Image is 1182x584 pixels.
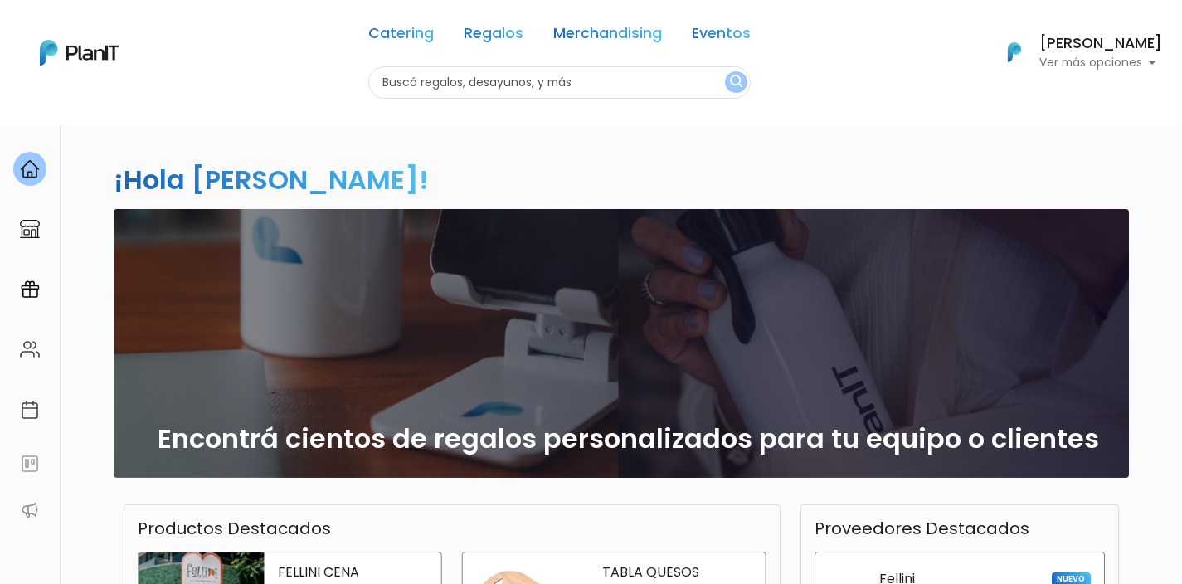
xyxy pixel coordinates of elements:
h3: Proveedores Destacados [815,518,1029,538]
a: Eventos [692,27,751,46]
img: campaigns-02234683943229c281be62815700db0a1741e53638e28bf9629b52c665b00959.svg [20,280,40,299]
input: Buscá regalos, desayunos, y más [368,66,751,99]
h2: Encontrá cientos de regalos personalizados para tu equipo o clientes [158,423,1099,455]
img: marketplace-4ceaa7011d94191e9ded77b95e3339b90024bf715f7c57f8cf31f2d8c509eaba.svg [20,219,40,239]
img: search_button-432b6d5273f82d61273b3651a40e1bd1b912527efae98b1b7a1b2c0702e16a8d.svg [730,75,742,90]
h6: [PERSON_NAME] [1039,36,1162,51]
a: Regalos [464,27,523,46]
a: Catering [368,27,434,46]
img: partners-52edf745621dab592f3b2c58e3bca9d71375a7ef29c3b500c9f145b62cc070d4.svg [20,500,40,520]
a: Merchandising [553,27,662,46]
img: home-e721727adea9d79c4d83392d1f703f7f8bce08238fde08b1acbfd93340b81755.svg [20,159,40,179]
img: PlanIt Logo [996,34,1033,71]
p: Ver más opciones [1039,57,1162,69]
img: people-662611757002400ad9ed0e3c099ab2801c6687ba6c219adb57efc949bc21e19d.svg [20,339,40,359]
h2: ¡Hola [PERSON_NAME]! [114,161,429,198]
img: calendar-87d922413cdce8b2cf7b7f5f62616a5cf9e4887200fb71536465627b3292af00.svg [20,400,40,420]
p: FELLINI CENA [278,566,428,579]
img: PlanIt Logo [40,40,119,66]
h3: Productos Destacados [138,518,331,538]
img: feedback-78b5a0c8f98aac82b08bfc38622c3050aee476f2c9584af64705fc4e61158814.svg [20,454,40,474]
button: PlanIt Logo [PERSON_NAME] Ver más opciones [986,31,1162,74]
p: TABLA QUESOS [602,566,752,579]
